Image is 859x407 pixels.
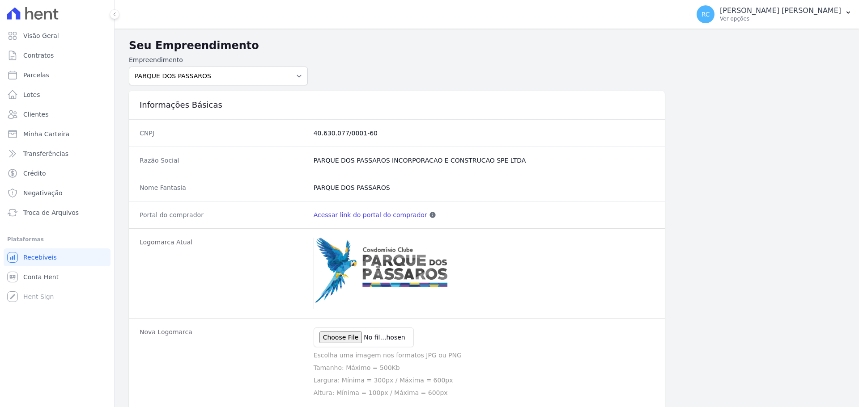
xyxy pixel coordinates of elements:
a: Parcelas [4,66,111,84]
span: Parcelas [23,71,49,80]
span: Conta Hent [23,273,59,281]
label: Empreendimento [129,55,308,65]
p: [PERSON_NAME] [PERSON_NAME] [720,6,841,15]
span: Troca de Arquivos [23,208,79,217]
p: Altura: Mínima = 100px / Máxima = 600px [314,388,654,397]
a: Contratos [4,46,111,64]
dt: Logomarca Atual [140,238,306,309]
span: RC [702,11,710,17]
span: Lotes [23,90,40,99]
dd: 40.630.077/0001-60 [314,129,654,138]
dt: Portal do comprador [140,210,306,219]
a: Lotes [4,86,111,104]
img: Captura%20de%20tela%202025-06-03%20144358.jpg [314,238,457,309]
span: Clientes [23,110,48,119]
span: Negativação [23,189,63,197]
p: Escolha uma imagem nos formatos JPG ou PNG [314,351,654,360]
dd: PARQUE DOS PASSAROS INCORPORACAO E CONSTRUCAO SPE LTDA [314,156,654,165]
a: Minha Carteira [4,125,111,143]
a: Clientes [4,105,111,123]
dt: Nome Fantasia [140,183,306,192]
span: Visão Geral [23,31,59,40]
a: Crédito [4,164,111,182]
dt: Nova Logomarca [140,327,306,397]
a: Troca de Arquivos [4,204,111,222]
h2: Seu Empreendimento [129,38,845,54]
dt: CNPJ [140,129,306,138]
a: Negativação [4,184,111,202]
a: Recebíveis [4,248,111,266]
span: Crédito [23,169,46,178]
p: Ver opções [720,15,841,22]
p: Largura: Mínima = 300px / Máxima = 600px [314,376,654,385]
a: Acessar link do portal do comprador [314,210,427,219]
span: Recebíveis [23,253,57,262]
div: Plataformas [7,234,107,245]
p: Tamanho: Máximo = 500Kb [314,363,654,372]
h3: Informações Básicas [140,100,654,110]
span: Contratos [23,51,54,60]
a: Conta Hent [4,268,111,286]
span: Minha Carteira [23,130,69,138]
a: Visão Geral [4,27,111,45]
dd: PARQUE DOS PASSAROS [314,183,654,192]
button: RC [PERSON_NAME] [PERSON_NAME] Ver opções [689,2,859,27]
a: Transferências [4,145,111,163]
dt: Razão Social [140,156,306,165]
span: Transferências [23,149,68,158]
